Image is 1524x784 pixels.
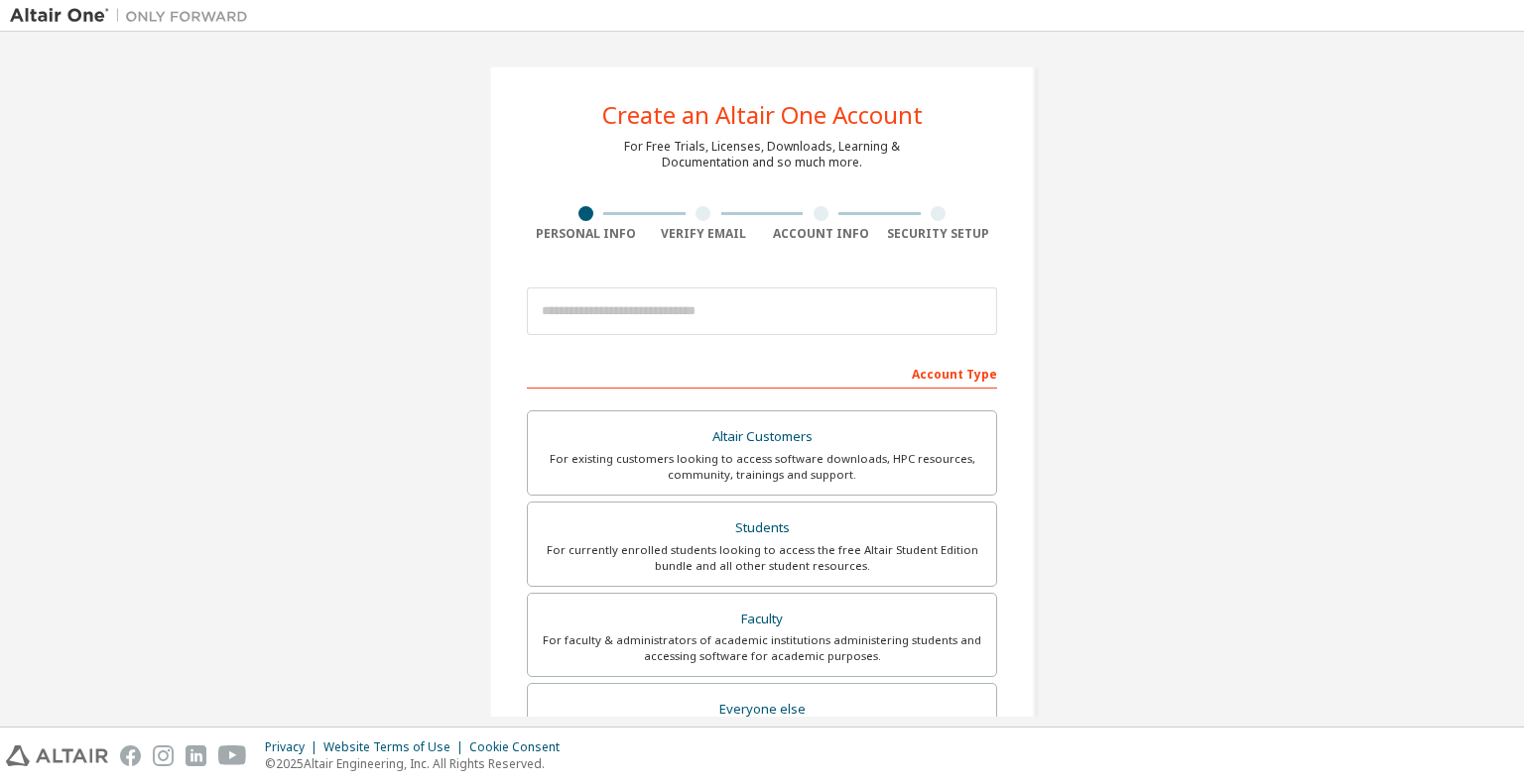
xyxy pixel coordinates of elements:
div: For existing customers looking to access software downloads, HPC resources, community, trainings ... [540,451,984,483]
img: youtube.svg [218,745,247,766]
div: Create an Altair One Account [602,103,923,127]
div: Students [540,514,984,542]
div: Verify Email [645,226,763,242]
img: altair_logo.svg [6,745,108,766]
img: facebook.svg [120,745,141,766]
div: Altair Customers [540,423,984,451]
img: Altair One [10,6,258,26]
div: Security Setup [880,226,998,242]
div: Cookie Consent [469,739,571,755]
div: Account Type [527,357,997,389]
img: linkedin.svg [186,745,206,766]
p: © 2025 Altair Engineering, Inc. All Rights Reserved. [265,755,571,772]
div: For faculty & administrators of academic institutions administering students and accessing softwa... [540,632,984,664]
div: Everyone else [540,696,984,724]
img: instagram.svg [153,745,174,766]
div: For currently enrolled students looking to access the free Altair Student Edition bundle and all ... [540,542,984,574]
div: Personal Info [527,226,645,242]
div: Faculty [540,606,984,633]
div: Account Info [762,226,880,242]
div: Website Terms of Use [323,739,469,755]
div: Privacy [265,739,323,755]
div: For Free Trials, Licenses, Downloads, Learning & Documentation and so much more. [624,139,900,170]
